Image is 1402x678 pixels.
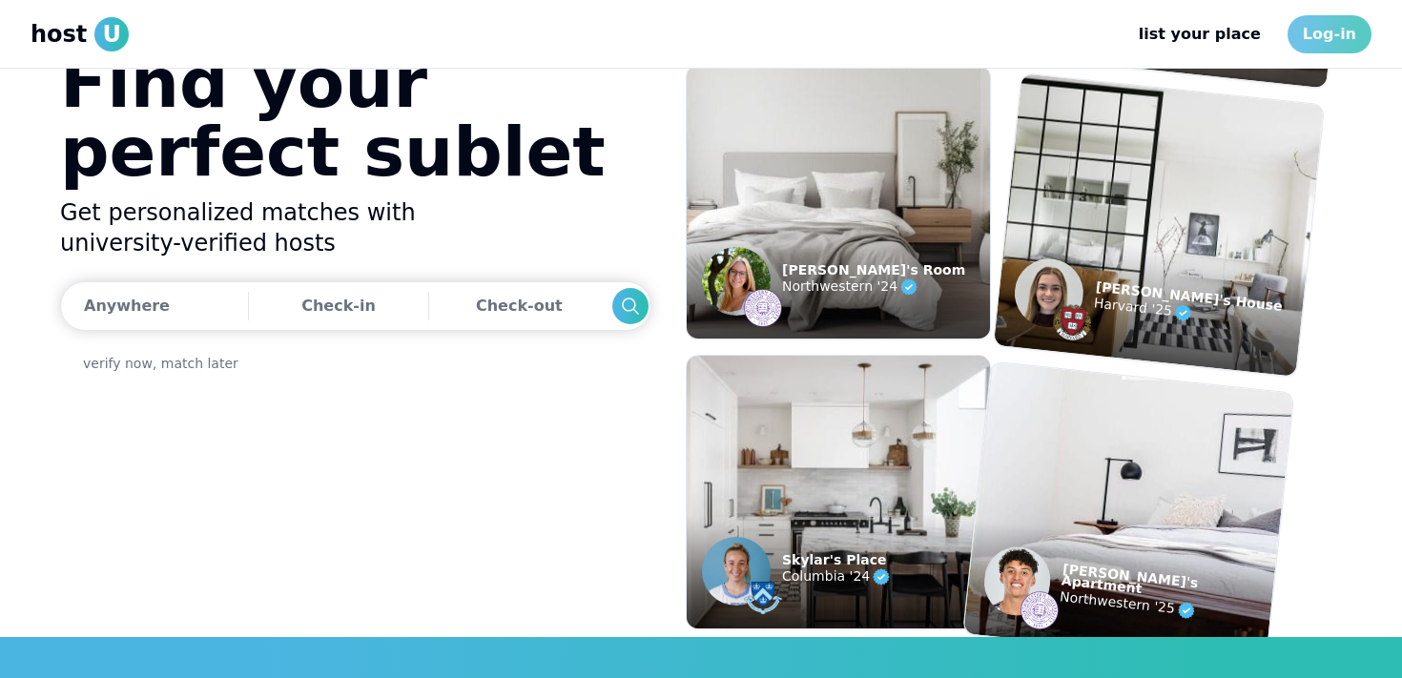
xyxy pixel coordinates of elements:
a: verify now, match later [83,354,238,373]
img: example listing host [744,579,782,617]
img: example listing [963,361,1293,665]
p: Columbia '24 [782,565,893,588]
a: Log-in [1288,15,1371,53]
p: Northwestern '24 [782,276,965,298]
div: Check-in [301,287,376,325]
p: [PERSON_NAME]'s House [1095,280,1283,312]
span: U [94,17,129,51]
p: [PERSON_NAME]'s Room [782,264,965,276]
p: Northwestern '25 [1059,586,1271,630]
button: AnywhereCheck-inCheck-outSearch [60,281,651,331]
img: example listing host [1052,301,1094,343]
p: Harvard '25 [1093,292,1282,334]
p: [PERSON_NAME]'s Apartment [1062,563,1274,607]
a: list your place [1124,15,1276,53]
a: hostU [31,17,129,51]
img: example listing host [702,247,771,316]
img: example listing host [1019,589,1061,631]
img: example listing [687,356,990,628]
p: Skylar's Place [782,554,893,565]
img: example listing host [981,544,1054,619]
div: Search [612,288,649,324]
div: Check-out [476,287,563,325]
div: Anywhere [84,287,170,325]
h1: Find your perfect sublet [60,49,606,186]
h2: Get personalized matches with university-verified hosts [60,197,651,258]
img: example listing host [702,537,771,606]
img: example listing [687,66,990,339]
nav: Main [1124,15,1371,53]
span: host [31,19,87,50]
img: example listing host [744,289,782,327]
img: example listing [994,73,1324,377]
img: example listing host [1011,256,1086,331]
